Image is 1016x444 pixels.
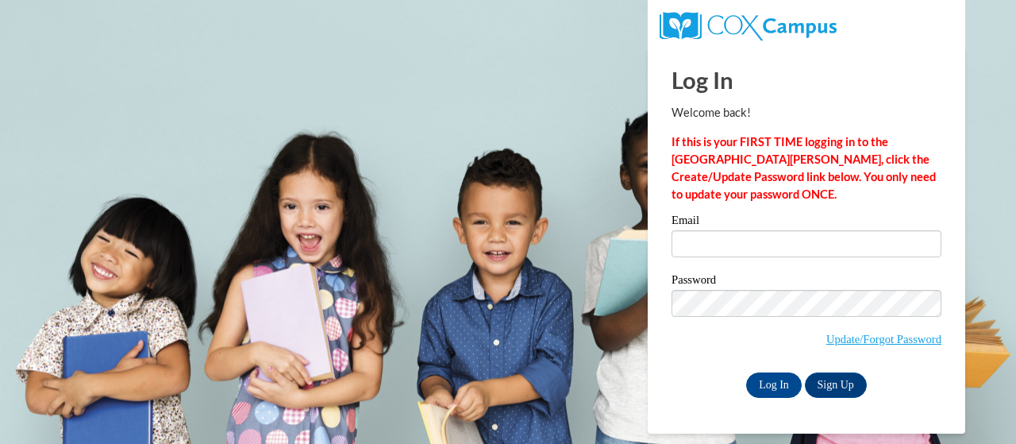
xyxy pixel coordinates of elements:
[660,18,837,32] a: COX Campus
[826,333,941,346] a: Update/Forgot Password
[660,12,837,41] img: COX Campus
[672,135,936,201] strong: If this is your FIRST TIME logging in to the [GEOGRAPHIC_DATA][PERSON_NAME], click the Create/Upd...
[672,214,941,230] label: Email
[746,373,802,398] input: Log In
[672,274,941,290] label: Password
[805,373,867,398] a: Sign Up
[672,104,941,122] p: Welcome back!
[672,64,941,96] h1: Log In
